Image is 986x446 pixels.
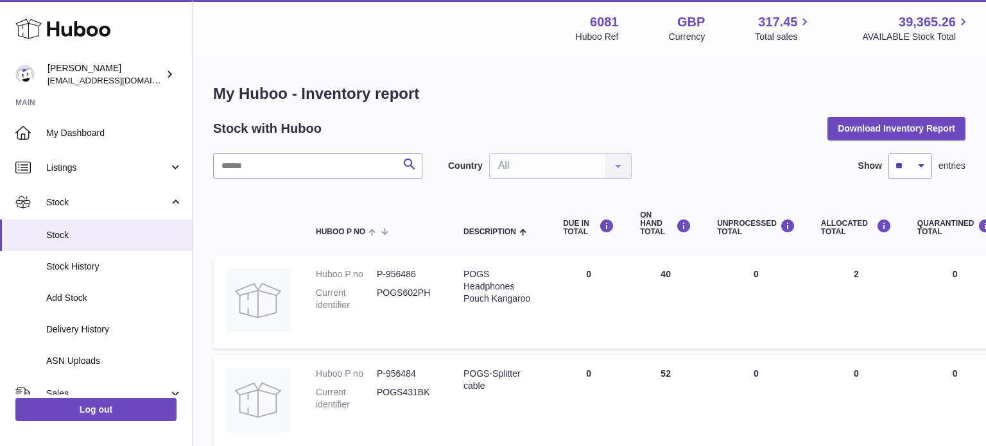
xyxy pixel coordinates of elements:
[15,398,177,421] a: Log out
[316,228,365,236] span: Huboo P no
[213,83,965,104] h1: My Huboo - Inventory report
[858,160,882,172] label: Show
[46,323,182,336] span: Delivery History
[463,268,537,305] div: POGS Headphones Pouch Kangaroo
[48,75,189,85] span: [EMAIL_ADDRESS][DOMAIN_NAME]
[862,13,971,43] a: 39,365.26 AVAILABLE Stock Total
[377,368,438,380] dd: P-956484
[46,355,182,367] span: ASN Uploads
[48,62,163,87] div: [PERSON_NAME]
[590,13,619,31] strong: 6081
[46,127,182,139] span: My Dashboard
[953,368,958,379] span: 0
[576,31,619,43] div: Huboo Ref
[46,388,169,400] span: Sales
[46,196,169,209] span: Stock
[938,160,965,172] span: entries
[377,268,438,280] dd: P-956486
[669,31,705,43] div: Currency
[463,368,537,392] div: POGS-Splitter cable
[827,117,965,140] button: Download Inventory Report
[953,269,958,279] span: 0
[640,211,691,237] div: ON HAND Total
[316,386,377,411] dt: Current identifier
[377,287,438,311] dd: POGS602PH
[46,261,182,273] span: Stock History
[46,162,169,174] span: Listings
[226,368,290,432] img: product image
[46,229,182,241] span: Stock
[755,31,812,43] span: Total sales
[862,31,971,43] span: AVAILABLE Stock Total
[213,120,322,137] h2: Stock with Huboo
[316,368,377,380] dt: Huboo P no
[627,255,704,348] td: 40
[550,255,627,348] td: 0
[448,160,483,172] label: Country
[899,13,956,31] span: 39,365.26
[46,292,182,304] span: Add Stock
[563,219,614,236] div: DUE IN TOTAL
[677,13,705,31] strong: GBP
[15,65,35,84] img: hello@pogsheadphones.com
[755,13,812,43] a: 317.45 Total sales
[704,255,808,348] td: 0
[377,386,438,411] dd: POGS431BK
[821,219,892,236] div: ALLOCATED Total
[463,228,516,236] span: Description
[226,268,290,332] img: product image
[316,287,377,311] dt: Current identifier
[808,255,904,348] td: 2
[717,219,795,236] div: UNPROCESSED Total
[316,268,377,280] dt: Huboo P no
[758,13,797,31] span: 317.45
